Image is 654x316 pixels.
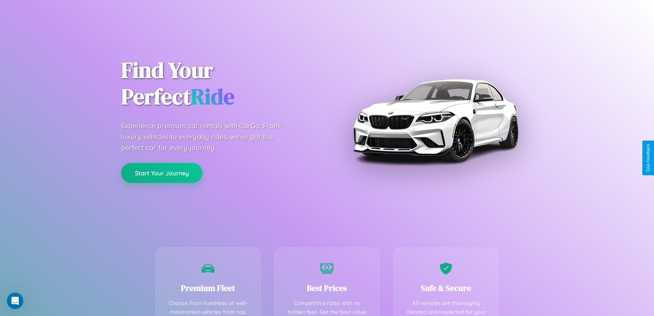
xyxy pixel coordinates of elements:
h3: Premium Fleet [166,282,250,294]
h3: Best Prices [285,282,369,294]
img: Premium BMW car rental vehicle [349,34,521,206]
div: Give Feedback [646,144,651,172]
span: Ride [191,81,234,111]
button: Start Your Journey [121,163,203,183]
p: Experience premium car rentals with CarGo. From luxury vehicles to everyday rides, we've got the ... [121,120,293,153]
h1: Find Your Perfect [121,57,317,110]
h3: Safe & Secure [404,282,488,294]
iframe: Intercom live chat [7,293,23,309]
